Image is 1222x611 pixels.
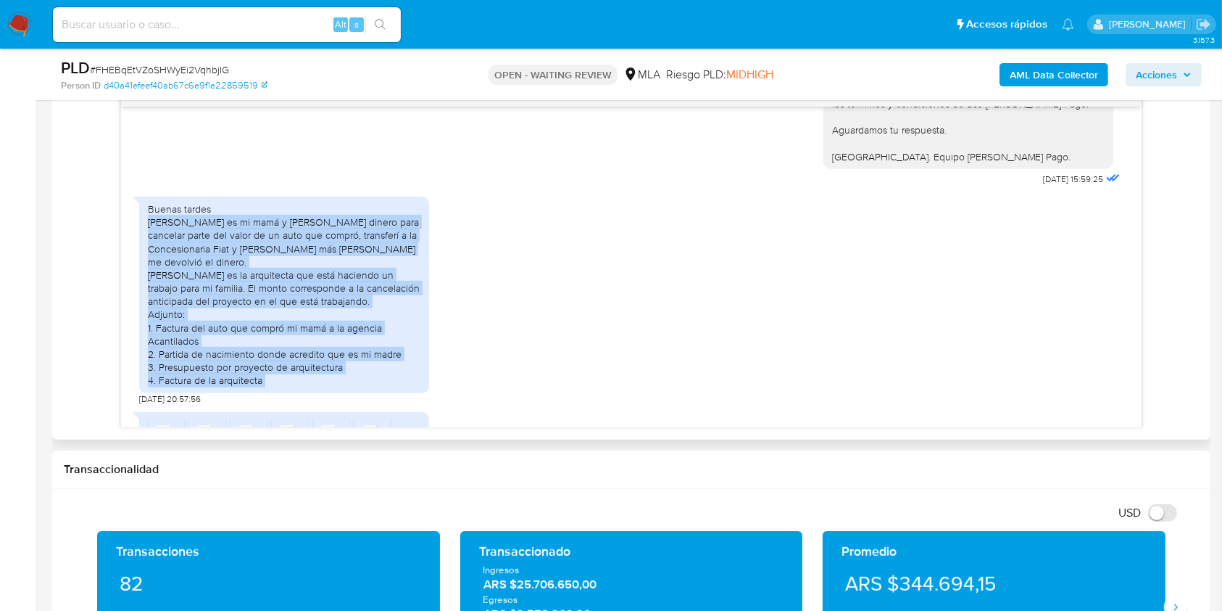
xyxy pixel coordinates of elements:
div: MLA [623,67,660,83]
span: # FHEBqEtVZoSHWyEi2VqhbjIG [90,62,229,77]
button: AML Data Collector [999,63,1108,86]
span: [DATE] 20:57:56 [139,393,201,405]
b: PLD [61,56,90,79]
a: Notificaciones [1062,18,1074,30]
span: [DATE] 15:59:25 [1044,173,1104,185]
a: Salir [1196,17,1211,32]
span: Accesos rápidos [966,17,1047,32]
button: search-icon [365,15,395,35]
span: 3.157.3 [1193,34,1215,46]
div: Buenas tardes [PERSON_NAME] es mi mamá y [PERSON_NAME] dinero para cancelar parte del valor de un... [148,202,420,387]
a: d40a41efeef40ab67c6e9f1e22859519 [104,79,267,92]
span: MIDHIGH [726,66,773,83]
span: s [354,17,359,31]
span: Alt [335,17,346,31]
b: Person ID [61,79,101,92]
p: juanbautista.fernandez@mercadolibre.com [1109,17,1191,31]
input: Buscar usuario o caso... [53,15,401,34]
p: OPEN - WAITING REVIEW [489,65,618,85]
span: Acciones [1136,63,1177,86]
b: AML Data Collector [1010,63,1098,86]
button: Acciones [1126,63,1202,86]
span: Riesgo PLD: [666,67,773,83]
h1: Transaccionalidad [64,462,1199,477]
